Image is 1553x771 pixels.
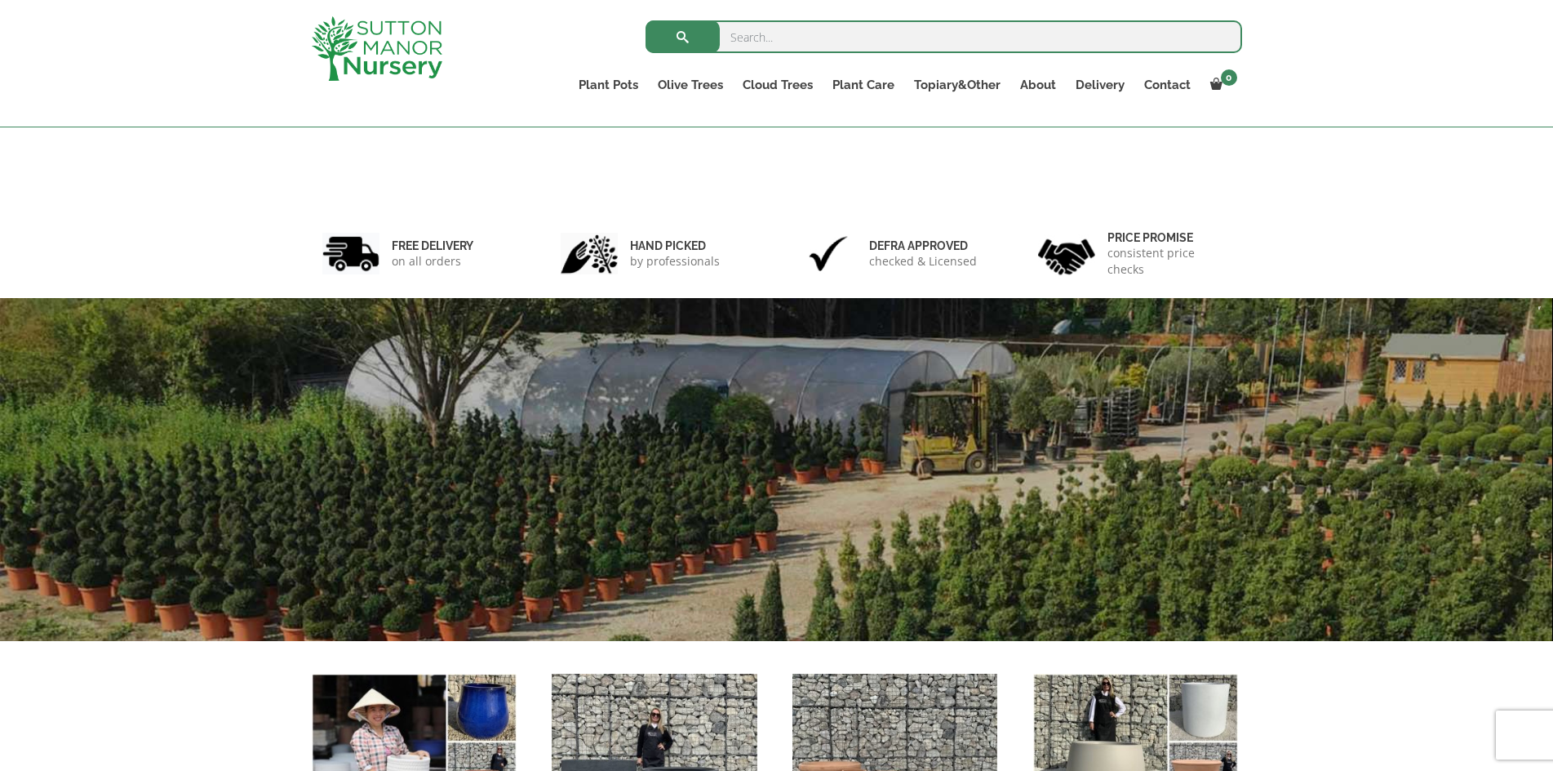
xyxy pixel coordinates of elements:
[322,233,379,274] img: 1.jpg
[312,16,442,81] img: logo
[630,253,720,270] p: by professionals
[1107,230,1231,245] h6: Price promise
[569,74,648,96] a: Plant Pots
[1134,74,1200,96] a: Contact
[630,238,720,253] h6: hand picked
[1200,74,1242,96] a: 0
[1107,245,1231,278] p: consistent price checks
[1221,69,1237,86] span: 0
[869,253,977,270] p: checked & Licensed
[823,74,904,96] a: Plant Care
[561,233,618,274] img: 2.jpg
[1038,229,1095,279] img: 4.jpg
[646,20,1242,53] input: Search...
[648,74,733,96] a: Olive Trees
[1010,74,1066,96] a: About
[904,74,1010,96] a: Topiary&Other
[800,233,857,274] img: 3.jpg
[169,544,1349,644] h1: FREE UK DELIVERY UK’S LEADING SUPPLIERS OF TREES & POTS
[392,238,473,253] h6: FREE DELIVERY
[392,253,473,270] p: on all orders
[869,238,977,253] h6: Defra approved
[1066,74,1134,96] a: Delivery
[733,74,823,96] a: Cloud Trees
